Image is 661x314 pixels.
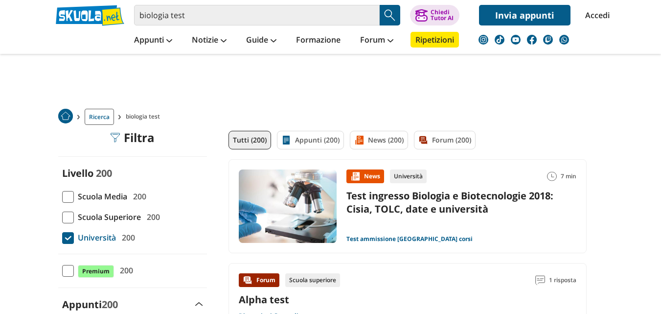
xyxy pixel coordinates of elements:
[294,32,343,49] a: Formazione
[116,264,133,277] span: 200
[559,35,569,45] img: WhatsApp
[380,5,400,25] button: Search Button
[74,231,116,244] span: Università
[535,275,545,285] img: Commenti lettura
[346,169,384,183] div: News
[62,167,93,180] label: Livello
[418,135,428,145] img: Forum filtro contenuto
[129,190,146,203] span: 200
[96,167,112,180] span: 200
[414,131,476,149] a: Forum (200)
[527,35,537,45] img: facebook
[228,131,271,149] a: Tutti (200)
[350,171,360,181] img: News contenuto
[126,109,164,125] span: biologia test
[346,235,473,243] a: Test ammissione [GEOGRAPHIC_DATA] corsi
[239,293,289,306] a: Alpha test
[431,9,454,21] div: Chiedi Tutor AI
[58,109,73,123] img: Home
[390,169,427,183] div: Università
[110,131,155,145] div: Filtra
[561,169,576,183] span: 7 min
[354,135,364,145] img: News filtro contenuto
[110,133,120,143] img: Filtra filtri mobile
[543,35,553,45] img: twitch
[74,190,127,203] span: Scuola Media
[511,35,521,45] img: youtube
[410,32,459,48] a: Ripetizioni
[189,32,229,49] a: Notizie
[547,171,557,181] img: Tempo lettura
[350,131,408,149] a: News (200)
[239,169,337,243] img: Immagine news
[277,131,344,149] a: Appunti (200)
[549,273,576,287] span: 1 risposta
[85,109,114,125] a: Ricerca
[134,5,380,25] input: Cerca appunti, riassunti o versioni
[195,302,203,306] img: Apri e chiudi sezione
[410,5,459,25] button: ChiediTutor AI
[74,211,141,223] span: Scuola Superiore
[495,35,504,45] img: tiktok
[118,231,135,244] span: 200
[285,273,340,287] div: Scuola superiore
[244,32,279,49] a: Guide
[78,265,114,278] span: Premium
[143,211,160,223] span: 200
[281,135,291,145] img: Appunti filtro contenuto
[132,32,175,49] a: Appunti
[479,5,570,25] a: Invia appunti
[358,32,396,49] a: Forum
[346,189,553,216] a: Test ingresso Biologia e Biotecnologie 2018: Cisia, TOLC, date e università
[58,109,73,125] a: Home
[383,8,397,23] img: Cerca appunti, riassunti o versioni
[102,298,118,311] span: 200
[62,298,118,311] label: Appunti
[239,273,279,287] div: Forum
[585,5,606,25] a: Accedi
[479,35,488,45] img: instagram
[243,275,252,285] img: Forum contenuto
